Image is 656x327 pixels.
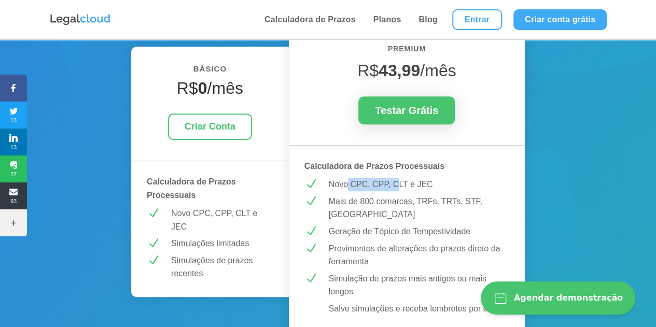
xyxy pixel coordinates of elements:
p: Provimentos de alterações de prazos direto da ferramenta [329,242,509,268]
span: N [304,225,317,238]
p: Simulações limitadas [171,237,273,250]
p: Simulação de prazos mais antigos ou mais longos [329,272,509,298]
span: N [147,207,160,220]
p: Simulações de prazos recentes [171,254,273,280]
img: Logo da Legalcloud [49,13,111,26]
h6: BÁSICO [147,62,273,81]
p: Salve simulações e receba lembretes por e-mail [329,302,509,316]
strong: 0 [198,79,207,97]
strong: Calculadora de Prazos Processuais [147,177,236,200]
a: Criar Conta [168,113,252,140]
span: R$ /mês [357,61,456,80]
span: N [304,272,317,285]
span: N [147,254,160,267]
span: N [304,178,317,191]
p: Geração de Tópico de Tempestividade [329,225,509,238]
span: N [147,237,160,250]
strong: 43,99 [379,61,420,80]
a: Criar conta grátis [513,9,607,30]
p: Novo CPC, CPP, CLT e JEC [171,207,273,233]
a: Testar Grátis [358,96,455,124]
p: Mais de 800 comarcas, TRFs, TRTs, STF, [GEOGRAPHIC_DATA] [329,195,509,221]
strong: Calculadora de Prazos Processuais [304,162,444,170]
span: N [304,195,317,208]
a: Entrar [452,9,502,30]
p: Novo CPC, CPP, CLT e JEC [329,178,509,191]
h6: PREMIUM [304,43,509,61]
span: N [304,242,317,255]
h4: R$ /mês [147,78,273,103]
